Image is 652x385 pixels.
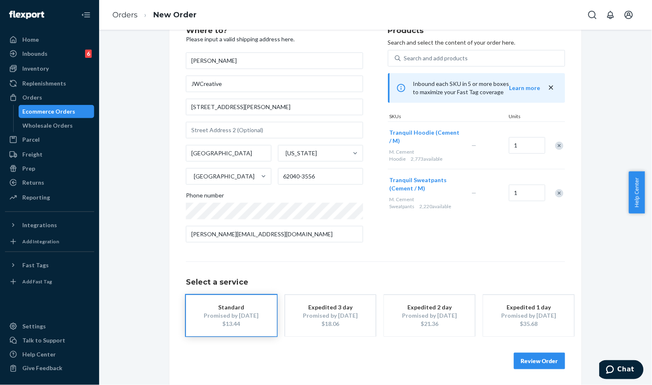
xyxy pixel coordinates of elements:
input: Street Address [186,99,363,115]
button: Close Navigation [78,7,94,23]
button: Open account menu [621,7,637,23]
span: 2,220 available [420,203,452,209]
p: Search and select the content of your order here. [388,38,565,47]
div: Returns [22,178,44,187]
a: Inventory [5,62,94,75]
div: Inventory [22,64,49,73]
button: Tranquil Hoodie (Cement / M) [390,128,462,145]
div: Freight [22,150,43,159]
div: Fast Tags [22,261,49,269]
span: 2,773 available [411,156,443,162]
div: $35.68 [496,320,562,328]
div: Units [507,113,545,121]
div: Promised by [DATE] [297,311,364,320]
input: Street Address 2 (Optional) [186,122,363,138]
a: Orders [5,91,94,104]
span: M. Cement Hoodie [390,149,414,162]
button: Learn more [509,84,540,92]
div: Give Feedback [22,364,62,373]
div: Add Integration [22,238,59,245]
a: Prep [5,162,94,175]
div: Help Center [22,350,56,359]
input: Email (Only Required for International) [186,226,363,242]
iframe: Opens a widget where you can chat to one of our agents [600,360,644,381]
input: ZIP Code [278,168,364,185]
div: Reporting [22,193,50,202]
span: Phone number [186,191,224,203]
button: Integrations [5,219,94,232]
div: Settings [22,322,46,330]
button: Expedited 3 dayPromised by [DATE]$18.06 [285,295,376,336]
button: Review Order [514,353,565,369]
button: Open notifications [602,7,619,23]
div: Prep [22,164,35,173]
button: Expedited 1 dayPromised by [DATE]$35.68 [483,295,574,336]
a: Reporting [5,191,94,204]
div: Ecommerce Orders [23,107,76,116]
h1: Select a service [186,278,565,287]
span: Tranquil Sweatpants (Cement / M) [390,176,447,192]
input: [US_STATE] [285,149,286,157]
input: Quantity [509,185,545,201]
button: StandardPromised by [DATE]$13.44 [186,295,277,336]
div: Parcel [22,135,40,144]
div: Talk to Support [22,336,65,345]
div: Promised by [DATE] [397,311,463,320]
button: Tranquil Sweatpants (Cement / M) [390,176,462,192]
div: $18.06 [297,320,364,328]
div: [US_STATE] [286,149,317,157]
div: Standard [198,303,264,311]
a: New Order [153,10,197,19]
h2: Where to? [186,27,363,35]
div: Search and add products [404,54,468,62]
div: Expedited 3 day [297,303,364,311]
span: — [472,189,477,196]
div: Inbound each SKU in 5 or more boxes to maximize your Fast Tag coverage [388,73,565,103]
div: Expedited 2 day [397,303,463,311]
input: Company Name [186,76,363,92]
a: Home [5,33,94,46]
button: Fast Tags [5,259,94,272]
button: Help Center [629,171,645,214]
div: Inbounds [22,50,48,58]
span: — [472,142,477,149]
a: Inbounds6 [5,47,94,60]
div: 6 [85,50,92,58]
input: First & Last Name [186,52,363,69]
p: Please input a valid shipping address here. [186,35,363,43]
div: Remove Item [555,189,564,197]
div: [GEOGRAPHIC_DATA] [194,172,255,181]
button: Expedited 2 dayPromised by [DATE]$21.36 [384,295,475,336]
div: SKUs [388,113,507,121]
a: Parcel [5,133,94,146]
div: Remove Item [555,142,564,150]
img: Flexport logo [9,11,44,19]
button: Give Feedback [5,362,94,375]
div: $21.36 [397,320,463,328]
span: Tranquil Hoodie (Cement / M) [390,129,460,144]
div: Promised by [DATE] [198,311,264,320]
div: Home [22,36,39,44]
a: Help Center [5,348,94,361]
div: Replenishments [22,79,66,88]
a: Add Integration [5,235,94,248]
input: [GEOGRAPHIC_DATA] [193,172,194,181]
a: Replenishments [5,77,94,90]
a: Wholesale Orders [19,119,95,132]
a: Ecommerce Orders [19,105,95,118]
div: Expedited 1 day [496,303,562,311]
div: Add Fast Tag [22,278,52,285]
div: Promised by [DATE] [496,311,562,320]
a: Settings [5,320,94,333]
a: Orders [112,10,138,19]
a: Freight [5,148,94,161]
ol: breadcrumbs [106,3,203,27]
div: Orders [22,93,42,102]
button: close [547,83,555,92]
h2: Products [388,27,565,35]
button: Open Search Box [584,7,601,23]
a: Add Fast Tag [5,275,94,288]
input: Quantity [509,137,545,154]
